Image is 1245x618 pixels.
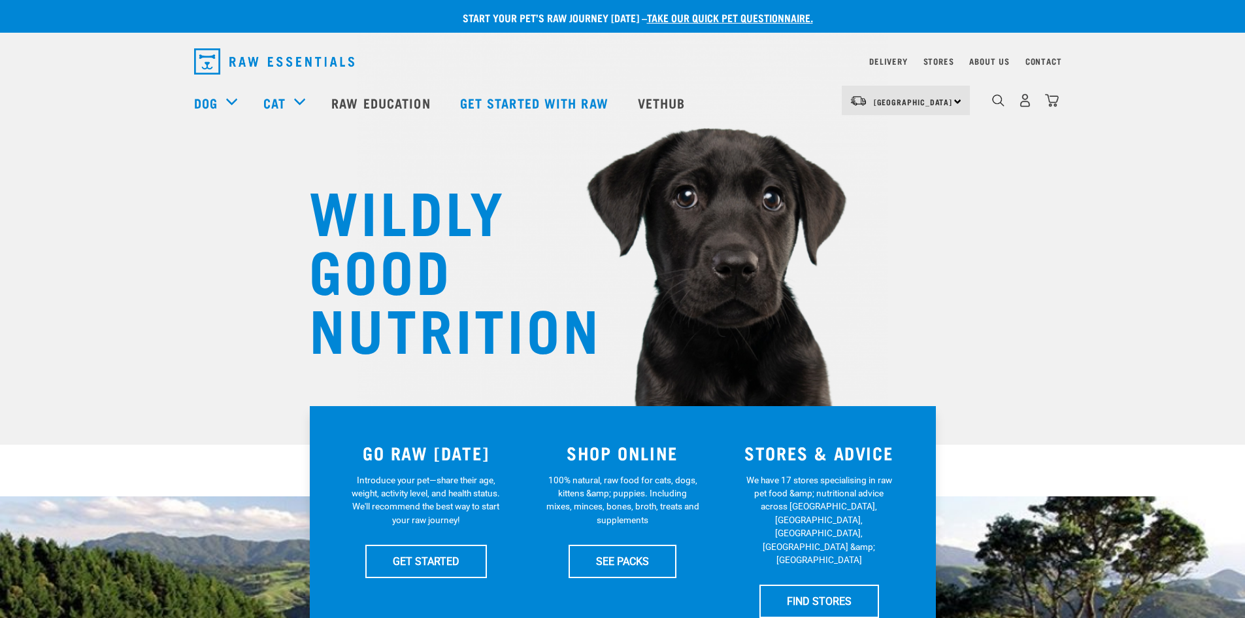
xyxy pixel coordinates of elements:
[532,443,713,463] h3: SHOP ONLINE
[992,94,1004,107] img: home-icon-1@2x.png
[546,473,699,527] p: 100% natural, raw food for cats, dogs, kittens &amp; puppies. Including mixes, minces, bones, bro...
[569,545,676,577] a: SEE PACKS
[969,59,1009,63] a: About Us
[923,59,954,63] a: Stores
[263,93,286,112] a: Cat
[309,180,571,356] h1: WILDLY GOOD NUTRITION
[1045,94,1059,107] img: home-icon@2x.png
[447,77,625,129] a: Get started with Raw
[365,545,487,577] a: GET STARTED
[729,443,910,463] h3: STORES & ADVICE
[874,99,953,104] span: [GEOGRAPHIC_DATA]
[759,585,879,617] a: FIND STORES
[336,443,517,463] h3: GO RAW [DATE]
[1018,94,1032,107] img: user.png
[869,59,907,63] a: Delivery
[742,473,896,567] p: We have 17 stores specialising in raw pet food &amp; nutritional advice across [GEOGRAPHIC_DATA],...
[625,77,702,129] a: Vethub
[1025,59,1062,63] a: Contact
[318,77,446,129] a: Raw Education
[194,93,218,112] a: Dog
[349,473,503,527] p: Introduce your pet—share their age, weight, activity level, and health status. We'll recommend th...
[850,95,867,107] img: van-moving.png
[194,48,354,75] img: Raw Essentials Logo
[184,43,1062,80] nav: dropdown navigation
[647,14,813,20] a: take our quick pet questionnaire.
